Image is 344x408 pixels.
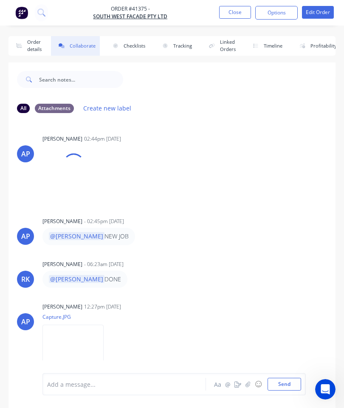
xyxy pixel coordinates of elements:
div: RK [21,274,30,284]
button: Checklists [105,36,149,56]
img: Factory [15,6,28,19]
div: All [17,104,30,113]
div: AP [21,317,30,327]
span: Order #41375 - [93,5,167,13]
button: @ [223,379,233,389]
p: DONE [49,275,121,283]
button: Create new label [79,102,136,114]
button: Edit Order [302,6,334,19]
div: - 02:45pm [DATE] [84,218,124,225]
input: Search notes... [39,71,123,88]
button: Order details [8,36,46,56]
button: Profitability [292,36,341,56]
div: 12:27pm [DATE] [84,303,121,311]
div: [PERSON_NAME] [42,218,82,225]
button: Aa [212,379,223,389]
div: [PERSON_NAME] [42,135,82,143]
button: Collaborate [51,36,100,56]
div: [PERSON_NAME] [42,261,82,268]
div: [PERSON_NAME] [42,303,82,311]
p: NEW JOB [49,232,129,241]
button: Options [255,6,298,20]
button: Linked Orders [201,36,240,56]
span: @[PERSON_NAME] [49,275,104,283]
div: Attachments [35,104,74,113]
div: AP [21,149,30,159]
p: Capture.JPG [42,313,112,320]
div: - 06:23am [DATE] [84,261,124,268]
button: Send [268,378,301,391]
iframe: Intercom live chat [315,379,336,399]
button: Close [219,6,251,19]
div: AP [21,231,30,241]
div: 02:44pm [DATE] [84,135,121,143]
a: South West Facade Pty Ltd [93,13,167,20]
button: Timeline [245,36,287,56]
button: ☺ [253,379,263,389]
button: Tracking [155,36,196,56]
span: @[PERSON_NAME] [49,232,104,240]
